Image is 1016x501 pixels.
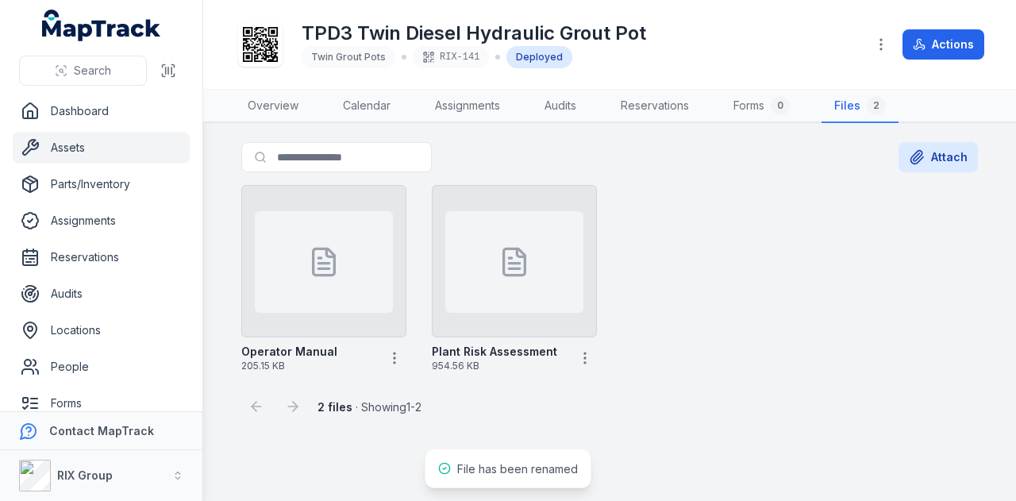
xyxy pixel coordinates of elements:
a: Reservations [13,241,190,273]
a: People [13,351,190,383]
span: · Showing 1 - 2 [317,400,421,414]
a: Forms0 [721,90,802,123]
strong: Plant Risk Assessment [432,344,557,360]
a: Overview [235,90,311,123]
button: Attach [899,142,978,172]
a: Calendar [330,90,403,123]
span: 205.15 KB [241,360,376,372]
strong: Contact MapTrack [49,424,154,437]
span: Search [74,63,111,79]
span: File has been renamed [457,462,578,476]
a: Files2 [822,90,899,123]
h1: TPD3 Twin Diesel Hydraulic Grout Pot [302,21,646,46]
a: Assignments [422,90,513,123]
div: RIX-141 [413,46,489,68]
a: Reservations [608,90,702,123]
a: Locations [13,314,190,346]
div: 0 [771,96,790,115]
a: Parts/Inventory [13,168,190,200]
a: Forms [13,387,190,419]
a: Dashboard [13,95,190,127]
strong: RIX Group [57,468,113,482]
a: Audits [13,278,190,310]
button: Search [19,56,147,86]
div: 2 [867,96,886,115]
a: Assets [13,132,190,164]
strong: Operator Manual [241,344,337,360]
strong: 2 files [317,400,352,414]
a: MapTrack [42,10,161,41]
span: Twin Grout Pots [311,51,386,63]
a: Assignments [13,205,190,237]
div: Deployed [506,46,572,68]
button: Actions [902,29,984,60]
span: 954.56 KB [432,360,567,372]
a: Audits [532,90,589,123]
